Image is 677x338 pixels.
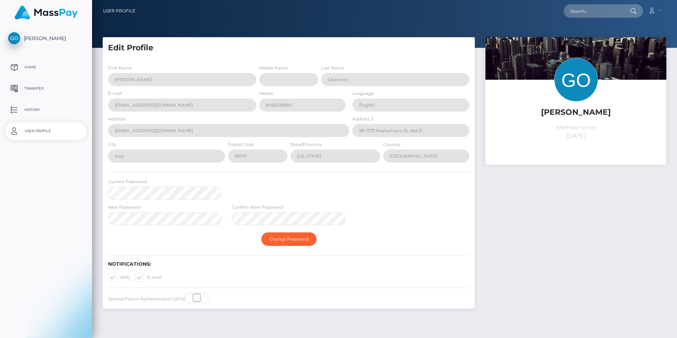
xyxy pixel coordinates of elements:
p: Home [8,62,84,73]
p: Member since [DATE] [491,123,661,140]
h5: Edit Profile [108,43,470,53]
img: ... [485,37,666,158]
p: History [8,105,84,115]
button: Change Password [261,232,317,246]
label: First Name [108,65,132,71]
label: Current Password [108,179,147,185]
label: E-mail [108,90,122,97]
label: Mobile [259,90,273,97]
label: State/Province [290,141,322,148]
h5: [PERSON_NAME] [491,107,661,118]
label: SMS [108,273,129,282]
label: Middle Name [259,65,288,71]
label: Last Name [321,65,344,71]
h6: Notifications: [108,261,470,267]
label: Address 2 [352,116,373,122]
img: MassPay [15,6,78,19]
a: Transfer [5,80,87,97]
label: Country [383,141,401,148]
label: New Password [108,204,140,210]
label: Second Factor Authentication (2FA) [108,296,185,302]
input: Search... [564,4,630,18]
label: E-mail [135,273,161,282]
label: Postal Code [228,141,254,148]
label: Address [108,116,125,122]
a: User Profile [103,4,135,18]
label: Confirm New Password [232,204,283,210]
a: Home [5,58,87,76]
p: Transfer [8,83,84,94]
a: User Profile [5,122,87,140]
span: [PERSON_NAME] [5,35,87,41]
label: City [108,141,116,148]
p: User Profile [8,126,84,136]
label: Language [352,90,374,97]
a: History [5,101,87,119]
